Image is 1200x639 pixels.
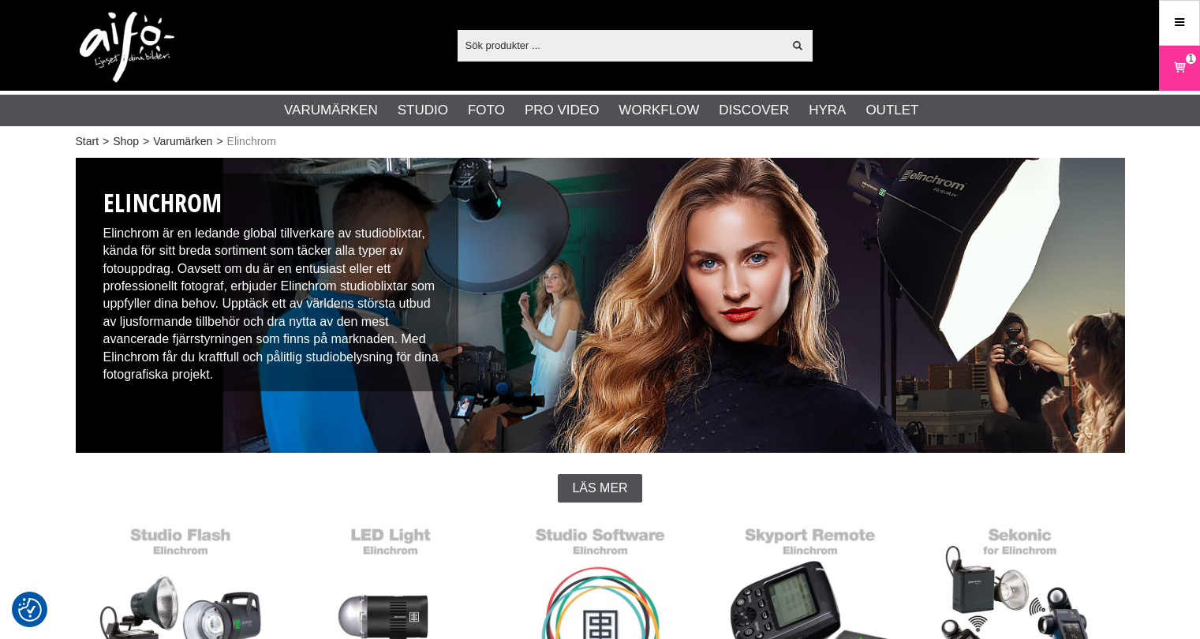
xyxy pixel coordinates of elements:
[143,133,149,150] span: >
[865,100,918,121] a: Outlet
[76,158,1125,453] img: Elinchrom Studioblixtar
[619,100,699,121] a: Workflow
[80,12,174,83] img: logo.png
[1160,50,1199,87] a: 1
[18,598,42,622] img: Revisit consent button
[227,133,276,150] span: Elinchrom
[153,133,212,150] a: Varumärken
[76,133,99,150] a: Start
[525,100,599,121] a: Pro Video
[468,100,505,121] a: Foto
[398,100,448,121] a: Studio
[458,33,783,57] input: Sök produkter ...
[103,185,447,221] h1: Elinchrom
[113,133,139,150] a: Shop
[18,596,42,624] button: Samtyckesinställningar
[92,174,459,391] div: Elinchrom är en ledande global tillverkare av studioblixtar, kända för sitt breda sortiment som t...
[1188,51,1194,65] span: 1
[103,133,109,150] span: >
[719,100,789,121] a: Discover
[284,100,378,121] a: Varumärken
[216,133,222,150] span: >
[572,481,627,495] span: Läs mer
[809,100,846,121] a: Hyra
